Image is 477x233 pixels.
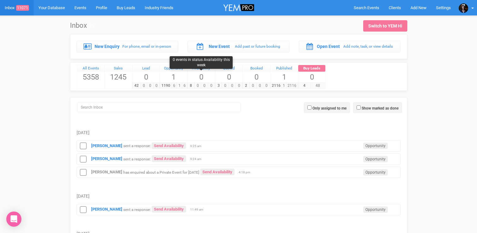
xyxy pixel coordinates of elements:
a: [PERSON_NAME] [91,143,122,148]
small: sent a response: [123,144,151,148]
span: 0 [222,83,229,89]
a: Send Availability [152,142,186,149]
span: 8 [187,83,195,89]
small: For phone, email or in-person [122,44,171,49]
div: Switch to YEM Hi [368,23,402,29]
a: [PERSON_NAME] [91,156,122,161]
a: Published [270,65,298,72]
span: 1 [282,83,287,89]
span: 5358 [77,72,105,82]
small: sent a response: [123,207,151,212]
span: Opportunity [363,156,388,162]
span: 0 [153,83,160,89]
span: 2116 [270,83,282,89]
span: Search Events [354,5,379,10]
span: 9:25 am [190,144,206,148]
a: Lead [132,65,160,72]
span: 1245 [105,72,132,82]
a: Send Availability [152,155,186,162]
div: Open Intercom Messenger [6,212,21,227]
span: 48 [311,83,326,89]
span: 0 [236,83,243,89]
a: New Enquiry For phone, email or in-person [77,41,178,52]
label: Open Event [317,43,340,50]
span: 1190 [160,83,172,89]
span: 0 [141,83,147,89]
a: [PERSON_NAME] [91,170,122,174]
span: 11071 [16,5,29,11]
span: 0 [229,83,236,89]
a: All Events [77,65,105,72]
span: Opportunity [363,143,388,149]
a: Open Event Add note, task, or view details [299,41,401,52]
span: 2116 [286,83,298,89]
span: 11:49 am [190,207,206,212]
span: 9:24 am [190,157,206,161]
h5: [DATE] [77,194,401,199]
span: 0 [298,72,326,82]
span: 1 [177,83,182,89]
span: 0 [194,83,201,89]
span: 0 [263,83,270,89]
span: 0 [147,83,154,89]
span: 42 [132,83,141,89]
div: 0 events in status Availability this week [170,56,233,69]
span: 2 [242,83,250,89]
img: open-uri20240418-2-1mx6typ [459,3,468,13]
span: 1 [270,72,298,82]
label: New Event [209,43,230,50]
h1: Inbox [70,22,94,29]
span: 1 [160,72,187,82]
a: New Event Add past or future booking [188,41,289,52]
span: 0 [256,83,264,89]
a: Sales [105,65,132,72]
span: 0 [208,83,215,89]
a: Buy Leads [298,65,326,72]
input: Search Inbox [77,103,241,112]
span: 0 [243,72,270,82]
a: Switch to YEM Hi [363,20,407,32]
label: Show marked as done [362,105,398,111]
span: Add New [410,5,427,10]
span: Opportunity [363,169,388,176]
span: 0 [215,72,243,82]
label: Only assigned to me [312,105,346,111]
label: New Enquiry [95,43,119,50]
h5: [DATE] [77,130,401,135]
span: 6 [182,83,187,89]
small: has enquired about a Private Event for [DATE] [123,170,199,174]
span: 4:18 pm [239,170,254,175]
span: Opportunity [363,206,388,213]
small: sent a response: [123,157,151,161]
a: Opportunity [160,65,187,72]
span: 0 [132,72,160,82]
small: Add note, task, or view details [343,44,393,49]
span: 4 [298,83,311,89]
span: 0 [201,83,208,89]
a: Booked [243,65,270,72]
span: Clients [389,5,401,10]
a: [PERSON_NAME] [91,207,122,212]
a: Send Availability [200,169,235,175]
span: 6 [172,83,177,89]
a: Send Availability [152,206,186,212]
span: 0 [249,83,257,89]
small: Add past or future booking [235,44,280,49]
span: 0 [188,72,215,82]
span: 3 [215,83,222,89]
